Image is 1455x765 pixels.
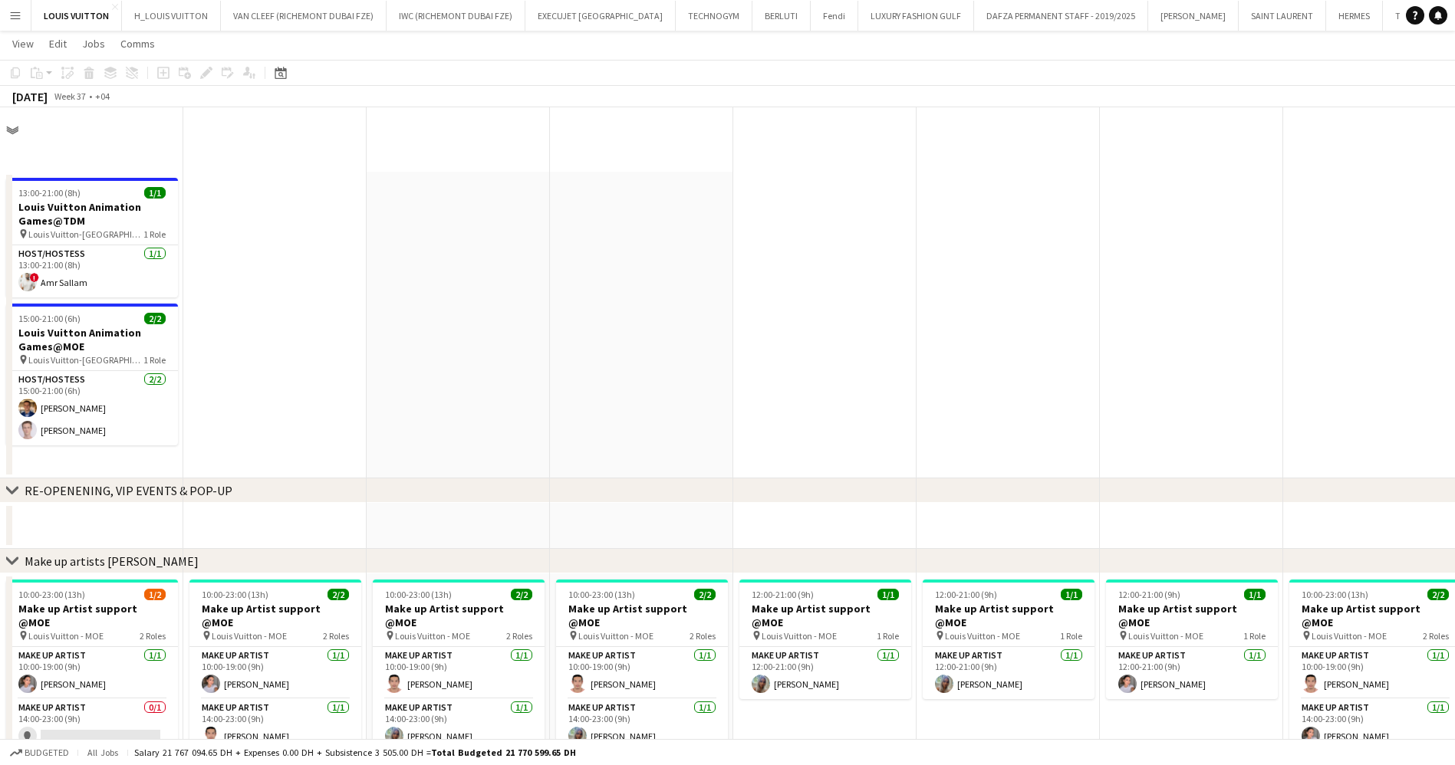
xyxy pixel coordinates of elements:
[1244,589,1266,600] span: 1/1
[1106,602,1278,629] h3: Make up Artist support @MOE
[935,589,997,600] span: 12:00-21:00 (9h)
[6,326,178,353] h3: Louis Vuitton Animation Games@MOE
[752,1,811,31] button: BERLUTI
[122,1,221,31] button: H_LOUIS VUITTON
[877,589,899,600] span: 1/1
[18,313,81,324] span: 15:00-21:00 (6h)
[18,589,85,600] span: 10:00-23:00 (13h)
[373,647,545,699] app-card-role: Make up artist1/110:00-19:00 (9h)[PERSON_NAME]
[189,647,361,699] app-card-role: Make up artist1/110:00-19:00 (9h)[PERSON_NAME]
[1061,589,1082,600] span: 1/1
[82,37,105,51] span: Jobs
[525,1,676,31] button: EXECUJET [GEOGRAPHIC_DATA]
[923,579,1095,699] app-job-card: 12:00-21:00 (9h)1/1Make up Artist support @MOE Louis Vuitton - MOE1 RoleMake up artist1/112:00-21...
[6,178,178,297] app-job-card: 13:00-21:00 (8h)1/1Louis Vuitton Animation Games@TDM Louis Vuitton-[GEOGRAPHIC_DATA]1 RoleHost/Ho...
[811,1,858,31] button: Fendi
[84,747,121,758] span: All jobs
[43,34,73,54] a: Edit
[6,602,178,629] h3: Make up Artist support @MOE
[12,37,34,51] span: View
[431,747,576,758] span: Total Budgeted 21 770 599.65 DH
[144,589,166,600] span: 1/2
[694,589,716,600] span: 2/2
[328,589,349,600] span: 2/2
[1106,647,1278,699] app-card-role: Make up artist1/112:00-21:00 (9h)[PERSON_NAME]
[1243,630,1266,642] span: 1 Role
[202,589,268,600] span: 10:00-23:00 (13h)
[221,1,387,31] button: VAN CLEEF (RICHEMONT DUBAI FZE)
[739,579,911,699] app-job-card: 12:00-21:00 (9h)1/1Make up Artist support @MOE Louis Vuitton - MOE1 RoleMake up artist1/112:00-21...
[1423,630,1449,642] span: 2 Roles
[1106,579,1278,699] div: 12:00-21:00 (9h)1/1Make up Artist support @MOE Louis Vuitton - MOE1 RoleMake up artist1/112:00-21...
[1060,630,1082,642] span: 1 Role
[511,589,532,600] span: 2/2
[1148,1,1239,31] button: [PERSON_NAME]
[1118,589,1180,600] span: 12:00-21:00 (9h)
[6,699,178,751] app-card-role: Make up artist0/114:00-23:00 (9h)
[140,630,166,642] span: 2 Roles
[1427,589,1449,600] span: 2/2
[373,579,545,751] app-job-card: 10:00-23:00 (13h)2/2Make up Artist support @MOE Louis Vuitton - MOE2 RolesMake up artist1/110:00-...
[25,747,69,758] span: Budgeted
[189,602,361,629] h3: Make up Artist support @MOE
[739,602,911,629] h3: Make up Artist support @MOE
[143,228,166,240] span: 1 Role
[556,699,728,751] app-card-role: Make up artist1/114:00-23:00 (9h)[PERSON_NAME]
[212,630,287,642] span: Louis Vuitton - MOE
[28,354,143,366] span: Louis Vuitton-[GEOGRAPHIC_DATA]
[6,647,178,699] app-card-role: Make up artist1/110:00-19:00 (9h)[PERSON_NAME]
[945,630,1020,642] span: Louis Vuitton - MOE
[28,228,143,240] span: Louis Vuitton-[GEOGRAPHIC_DATA]
[739,647,911,699] app-card-role: Make up artist1/112:00-21:00 (9h)[PERSON_NAME]
[506,630,532,642] span: 2 Roles
[6,579,178,751] app-job-card: 10:00-23:00 (13h)1/2Make up Artist support @MOE Louis Vuitton - MOE2 RolesMake up artist1/110:00-...
[189,579,361,751] app-job-card: 10:00-23:00 (13h)2/2Make up Artist support @MOE Louis Vuitton - MOE2 RolesMake up artist1/110:00-...
[8,744,71,761] button: Budgeted
[6,304,178,445] app-job-card: 15:00-21:00 (6h)2/2Louis Vuitton Animation Games@MOE Louis Vuitton-[GEOGRAPHIC_DATA]1 RoleHost/Ho...
[6,245,178,297] app-card-role: Host/Hostess1/113:00-21:00 (8h)!Amr Sallam
[114,34,161,54] a: Comms
[373,699,545,751] app-card-role: Make up artist1/114:00-23:00 (9h)[PERSON_NAME]
[76,34,111,54] a: Jobs
[323,630,349,642] span: 2 Roles
[25,483,232,498] div: RE-OPENENING, VIP EVENTS & POP-UP
[25,553,199,569] div: Make up artists [PERSON_NAME]
[373,602,545,629] h3: Make up Artist support @MOE
[762,630,837,642] span: Louis Vuitton - MOE
[189,699,361,751] app-card-role: Make up artist1/114:00-23:00 (9h)[PERSON_NAME]
[1239,1,1326,31] button: SAINT LAURENT
[6,200,178,228] h3: Louis Vuitton Animation Games@TDM
[1312,630,1387,642] span: Louis Vuitton - MOE
[95,90,110,102] div: +04
[120,37,155,51] span: Comms
[144,313,166,324] span: 2/2
[556,647,728,699] app-card-role: Make up artist1/110:00-19:00 (9h)[PERSON_NAME]
[28,630,104,642] span: Louis Vuitton - MOE
[51,90,89,102] span: Week 37
[30,273,39,282] span: !
[387,1,525,31] button: IWC (RICHEMONT DUBAI FZE)
[49,37,67,51] span: Edit
[690,630,716,642] span: 2 Roles
[18,187,81,199] span: 13:00-21:00 (8h)
[1128,630,1203,642] span: Louis Vuitton - MOE
[752,589,814,600] span: 12:00-21:00 (9h)
[676,1,752,31] button: TECHNOGYM
[385,589,452,600] span: 10:00-23:00 (13h)
[12,89,48,104] div: [DATE]
[923,602,1095,629] h3: Make up Artist support @MOE
[134,747,576,758] div: Salary 21 767 094.65 DH + Expenses 0.00 DH + Subsistence 3 505.00 DH =
[31,1,122,31] button: LOUIS VUITTON
[1326,1,1383,31] button: HERMES
[858,1,974,31] button: LUXURY FASHION GULF
[556,579,728,751] app-job-card: 10:00-23:00 (13h)2/2Make up Artist support @MOE Louis Vuitton - MOE2 RolesMake up artist1/110:00-...
[395,630,470,642] span: Louis Vuitton - MOE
